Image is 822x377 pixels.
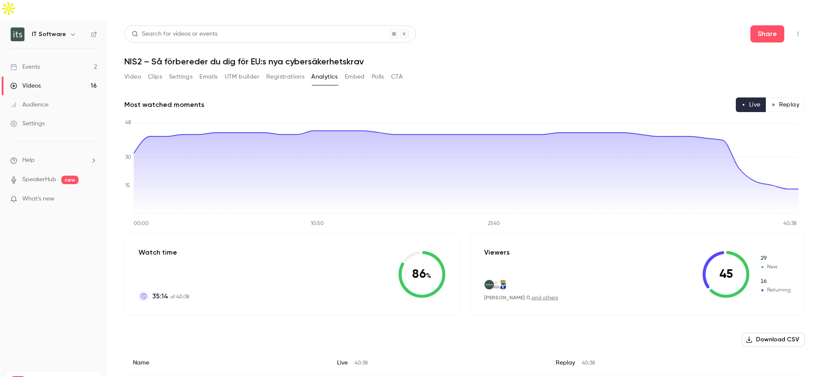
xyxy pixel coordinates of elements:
[766,97,805,112] button: Replay
[760,255,791,262] span: New
[484,294,558,301] div: ,
[199,70,217,84] button: Emails
[488,221,500,226] tspan: 21:40
[148,70,162,84] button: Clips
[345,70,365,84] button: Embed
[139,247,190,258] p: Watch time
[124,70,141,84] button: Video
[736,97,766,112] button: Live
[124,352,328,374] div: Name
[791,27,805,41] button: Top Bar Actions
[152,291,190,301] p: of 40:38
[152,291,169,301] span: 35:14
[10,82,41,90] div: Videos
[484,247,510,258] p: Viewers
[32,30,66,39] h6: IT Software
[783,221,797,226] tspan: 40:38
[22,175,56,184] a: SpeakerHub
[10,63,40,71] div: Events
[10,100,48,109] div: Audience
[760,263,791,271] span: New
[132,30,217,39] div: Search for videos or events
[355,361,368,366] span: 40:38
[391,70,403,84] button: CTA
[328,352,547,374] div: Live
[225,70,259,84] button: UTM builder
[10,119,45,128] div: Settings
[125,155,131,160] tspan: 30
[484,295,530,301] span: [PERSON_NAME] Ö
[61,176,78,184] span: new
[125,183,130,188] tspan: 15
[124,100,205,110] h2: Most watched moments
[547,352,805,374] div: Replay
[10,156,97,165] li: help-dropdown-opener
[750,25,784,43] button: Share
[169,70,193,84] button: Settings
[760,286,791,294] span: Returning
[760,278,791,286] span: Returning
[372,70,384,84] button: Polls
[125,120,131,125] tspan: 48
[491,280,501,289] img: regionjh.se
[134,221,149,226] tspan: 00:00
[532,295,558,301] a: and others
[87,195,97,203] iframe: Noticeable Trigger
[124,56,805,67] h1: NIS2 – Så förbereder du dig för EU:s nya cybersäkerhetskrav
[22,195,54,204] span: What's new
[742,333,805,347] button: Download CSV
[582,361,595,366] span: 40:38
[266,70,304,84] button: Registrations
[311,221,324,226] tspan: 10:50
[311,70,338,84] button: Analytics
[485,280,494,289] img: itsoftware.se
[11,27,24,41] img: IT Software
[498,280,508,289] img: ostersund.se
[22,156,35,165] span: Help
